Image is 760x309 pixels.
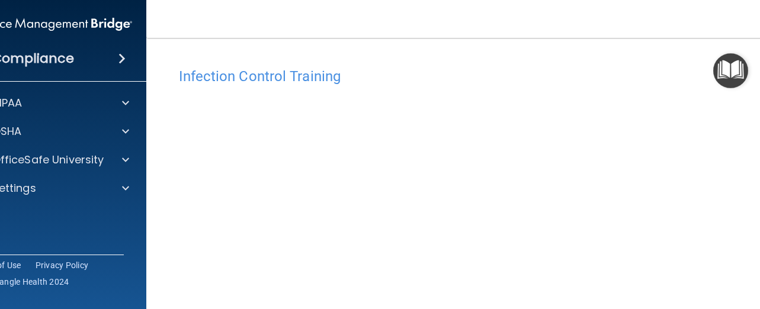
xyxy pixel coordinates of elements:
a: Privacy Policy [36,259,89,271]
button: Open Resource Center [713,53,748,88]
iframe: Drift Widget Chat Controller [555,225,746,272]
